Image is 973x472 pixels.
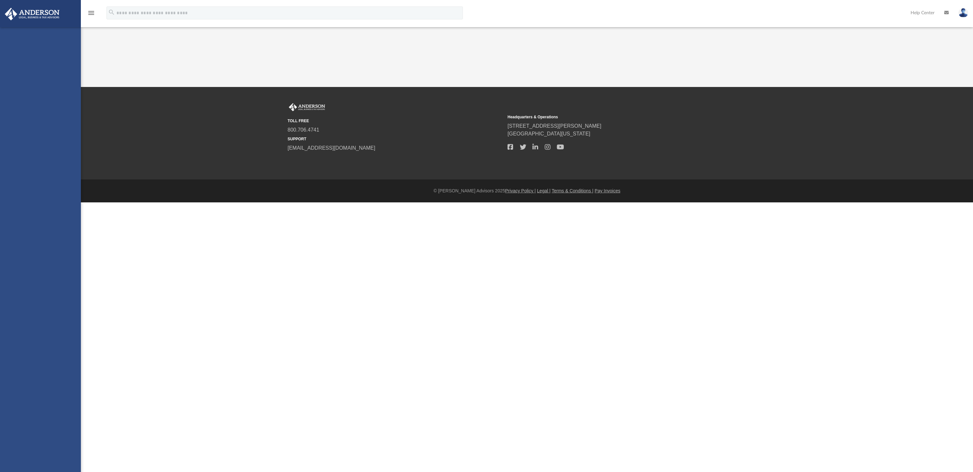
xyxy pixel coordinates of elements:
small: TOLL FREE [288,118,503,124]
a: [STREET_ADDRESS][PERSON_NAME] [508,123,601,129]
div: © [PERSON_NAME] Advisors 2025 [81,188,973,194]
small: SUPPORT [288,136,503,142]
i: menu [87,9,95,17]
a: Privacy Policy | [505,188,536,193]
a: Pay Invoices [595,188,620,193]
i: search [108,9,115,16]
a: [EMAIL_ADDRESS][DOMAIN_NAME] [288,145,375,151]
a: [GEOGRAPHIC_DATA][US_STATE] [508,131,590,136]
a: Legal | [537,188,551,193]
img: Anderson Advisors Platinum Portal [3,8,61,20]
small: Headquarters & Operations [508,114,723,120]
a: 800.706.4741 [288,127,319,133]
a: Terms & Conditions | [552,188,594,193]
a: menu [87,12,95,17]
img: Anderson Advisors Platinum Portal [288,103,326,112]
img: User Pic [958,8,968,17]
